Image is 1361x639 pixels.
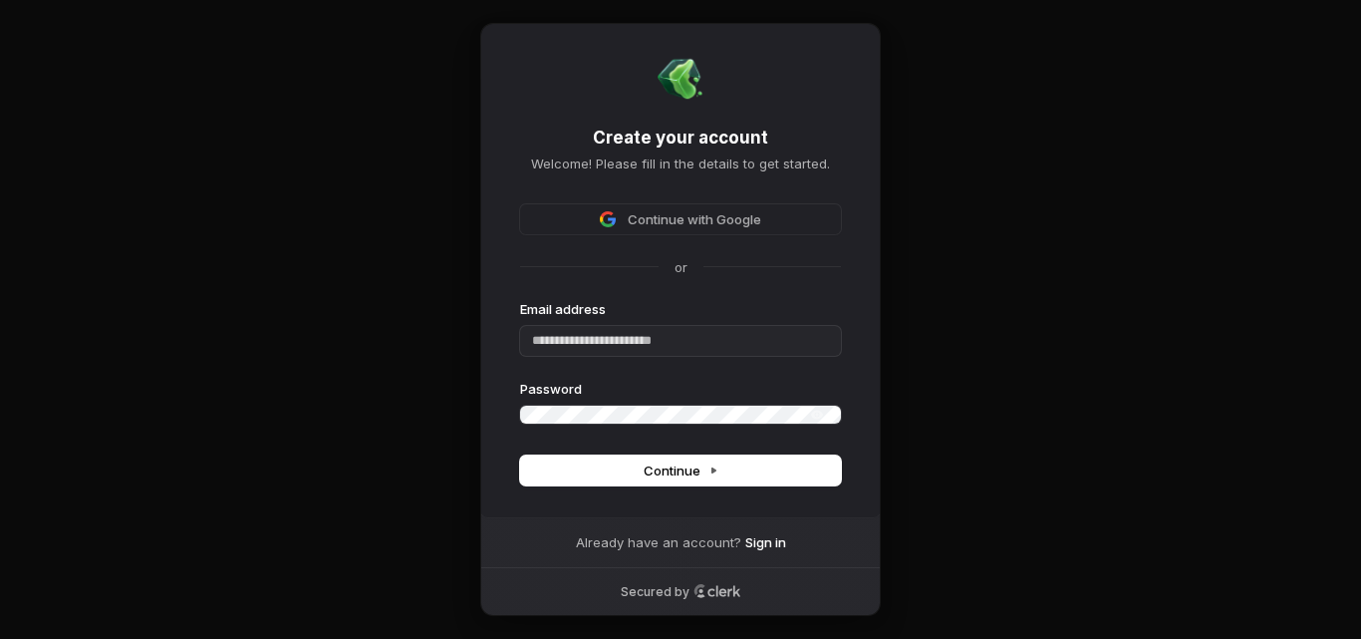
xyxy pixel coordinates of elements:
[520,155,841,172] p: Welcome! Please fill in the details to get started.
[644,462,718,479] span: Continue
[693,584,741,598] a: Clerk logo
[520,204,841,234] button: Sign in with GoogleContinue with Google
[600,211,616,227] img: Sign in with Google
[520,380,582,398] label: Password
[621,584,689,600] p: Secured by
[745,533,786,551] a: Sign in
[675,258,687,276] p: or
[628,210,761,228] span: Continue with Google
[576,533,741,551] span: Already have an account?
[797,403,837,427] button: Show password
[520,456,841,485] button: Continue
[657,55,704,103] img: Jello SEO
[520,127,841,151] h1: Create your account
[520,300,606,318] label: Email address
